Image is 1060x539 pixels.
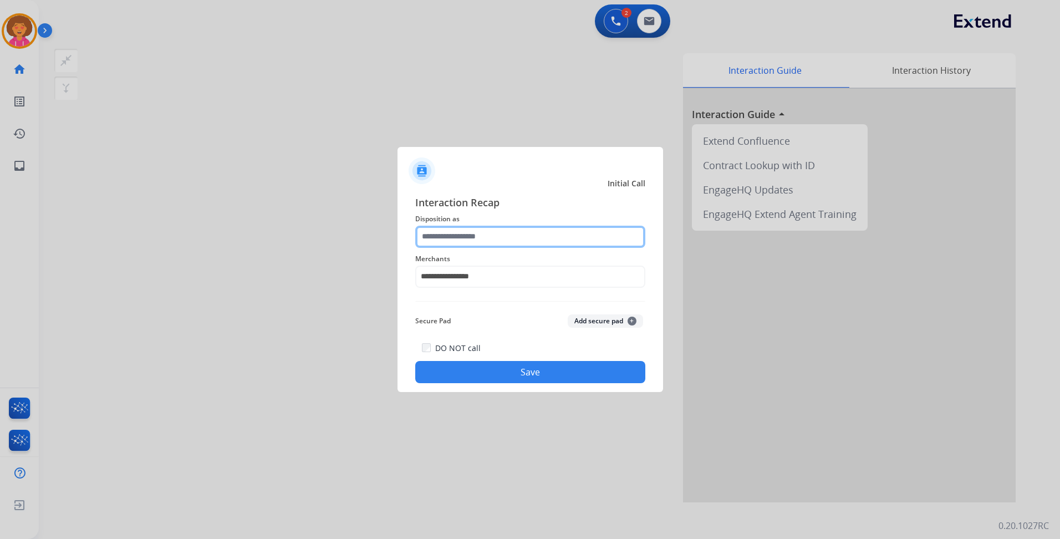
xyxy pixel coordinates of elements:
[628,317,636,326] span: +
[415,314,451,328] span: Secure Pad
[415,195,645,212] span: Interaction Recap
[415,301,645,302] img: contact-recap-line.svg
[608,178,645,189] span: Initial Call
[998,519,1049,532] p: 0.20.1027RC
[568,314,643,328] button: Add secure pad+
[435,343,481,354] label: DO NOT call
[409,157,435,184] img: contactIcon
[415,252,645,266] span: Merchants
[415,212,645,226] span: Disposition as
[415,361,645,383] button: Save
